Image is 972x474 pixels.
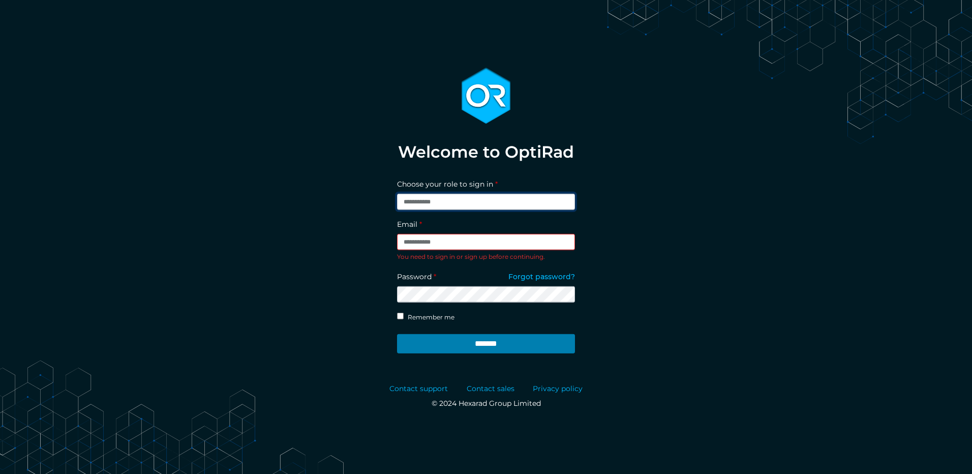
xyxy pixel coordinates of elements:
[533,383,583,394] a: Privacy policy
[389,398,583,409] p: © 2024 Hexarad Group Limited
[508,272,575,286] a: Forgot password?
[397,272,436,282] label: Password
[397,219,422,230] label: Email
[397,179,498,190] label: Choose your role to sign in
[408,313,454,322] label: Remember me
[389,383,448,394] a: Contact support
[467,383,514,394] a: Contact sales
[462,68,510,124] img: optirad_logo-13d80ebaeef41a0bd4daa28750046bb8215ff99b425e875e5b69abade74ad868.svg
[397,253,545,260] span: You need to sign in or sign up before continuing.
